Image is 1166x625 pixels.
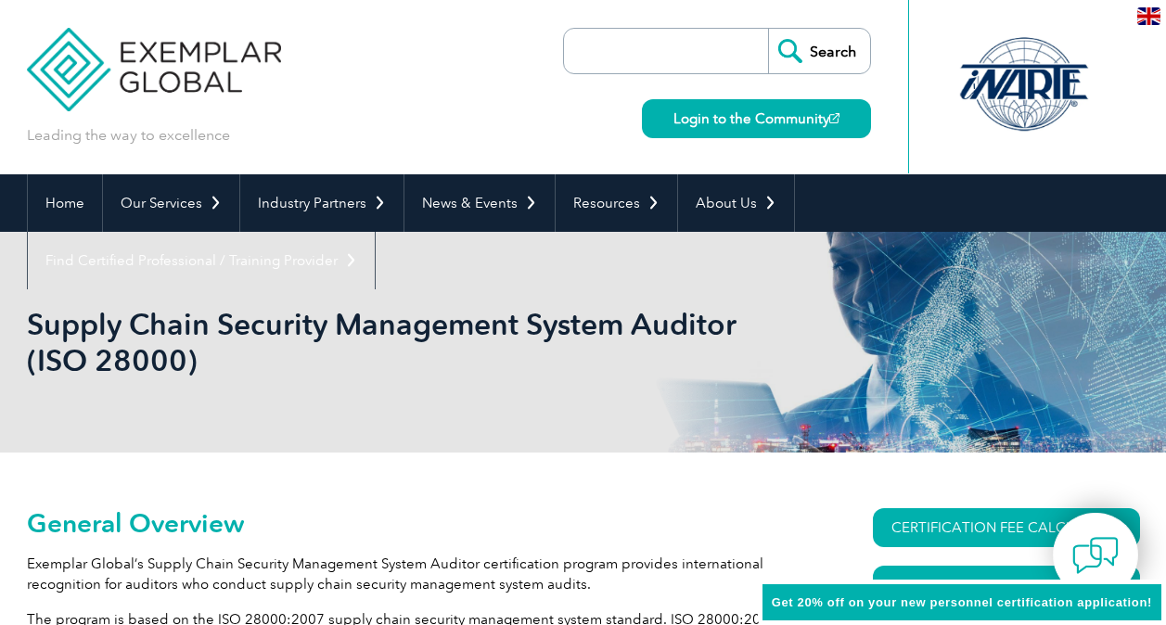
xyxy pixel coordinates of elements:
a: Login to the Community [642,99,871,138]
img: contact-chat.png [1072,532,1119,579]
a: Find Certified Professional / Training Provider [28,232,375,289]
a: Industry Partners [240,174,404,232]
a: Resources [556,174,677,232]
img: open_square.png [829,113,839,123]
h1: Supply Chain Security Management System Auditor (ISO 28000) [27,306,739,378]
p: Leading the way to excellence [27,125,230,146]
a: Our Services [103,174,239,232]
img: en [1137,7,1160,25]
p: Exemplar Global’s Supply Chain Security Management System Auditor certification program provides ... [27,554,806,594]
a: Download Certification Requirements [873,566,1140,621]
h2: General Overview [27,508,806,538]
span: Get 20% off on your new personnel certification application! [772,595,1152,609]
a: News & Events [404,174,555,232]
a: About Us [678,174,794,232]
a: Home [28,174,102,232]
a: CERTIFICATION FEE CALCULATOR [873,508,1140,547]
input: Search [768,29,870,73]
